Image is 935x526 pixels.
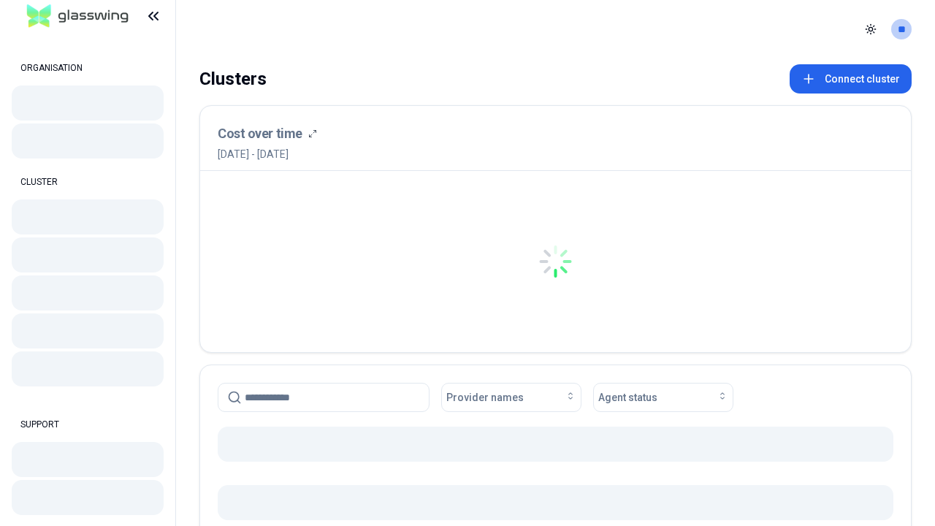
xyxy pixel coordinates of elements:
button: Agent status [593,383,733,412]
div: Clusters [199,64,267,94]
div: SUPPORT [12,410,164,439]
span: Agent status [598,390,657,405]
button: Provider names [441,383,581,412]
div: CLUSTER [12,167,164,197]
div: ORGANISATION [12,53,164,83]
span: Provider names [446,390,524,405]
span: [DATE] - [DATE] [218,147,317,161]
h3: Cost over time [218,123,302,144]
button: Connect cluster [790,64,912,94]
